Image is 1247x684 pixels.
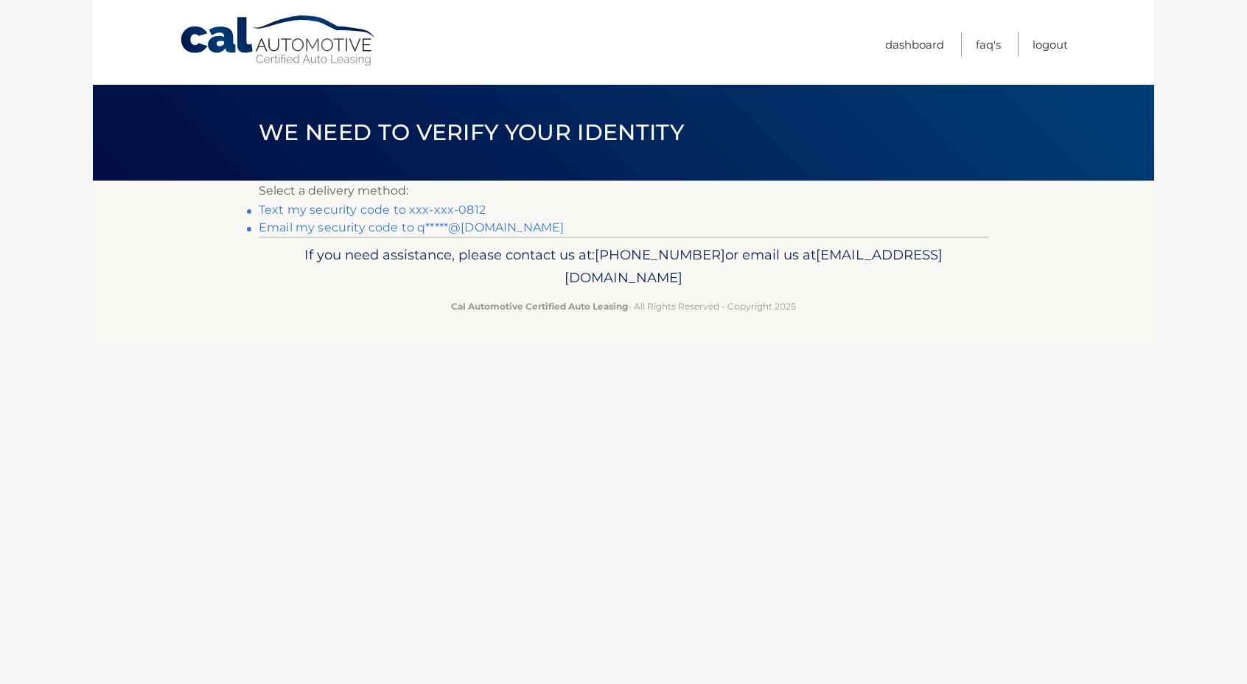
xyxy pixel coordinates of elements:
a: Email my security code to q*****@[DOMAIN_NAME] [259,220,564,234]
strong: Cal Automotive Certified Auto Leasing [451,301,628,312]
a: Text my security code to xxx-xxx-0812 [259,203,486,217]
a: Logout [1033,32,1068,57]
p: Select a delivery method: [259,181,988,201]
span: [PHONE_NUMBER] [595,246,725,263]
p: If you need assistance, please contact us at: or email us at [268,243,979,290]
a: Cal Automotive [179,15,378,67]
p: - All Rights Reserved - Copyright 2025 [268,299,979,314]
a: Dashboard [885,32,944,57]
span: We need to verify your identity [259,119,684,146]
a: FAQ's [976,32,1001,57]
